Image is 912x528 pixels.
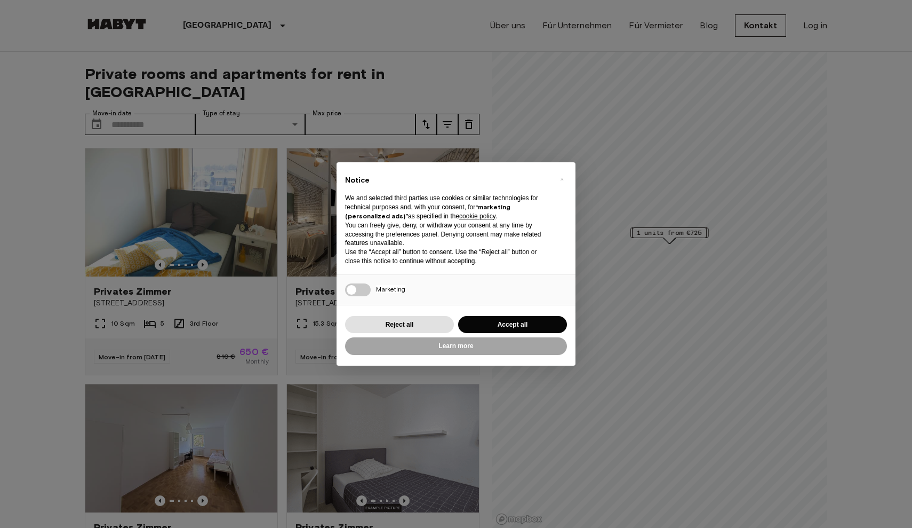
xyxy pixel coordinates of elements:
button: Learn more [345,337,567,355]
p: You can freely give, deny, or withdraw your consent at any time by accessing the preferences pane... [345,221,550,248]
h2: Notice [345,175,550,186]
strong: “marketing (personalized ads)” [345,203,510,220]
span: × [560,173,564,186]
span: Marketing [376,285,405,293]
button: Close this notice [553,171,570,188]
button: Reject all [345,316,454,334]
p: We and selected third parties use cookies or similar technologies for technical purposes and, wit... [345,194,550,220]
button: Accept all [458,316,567,334]
a: cookie policy [459,212,495,220]
p: Use the “Accept all” button to consent. Use the “Reject all” button or close this notice to conti... [345,248,550,266]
